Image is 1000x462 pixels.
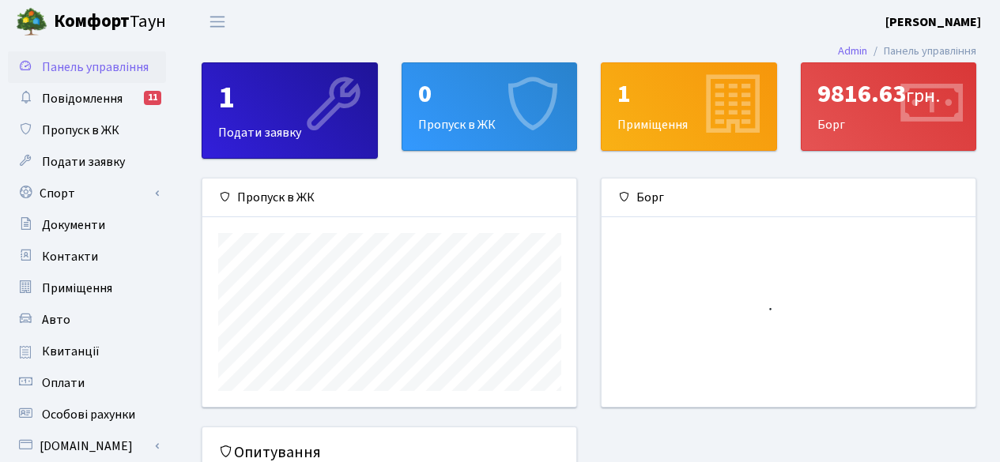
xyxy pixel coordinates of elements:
[802,63,976,150] div: Борг
[8,367,166,399] a: Оплати
[817,79,960,109] div: 9816.63
[8,146,166,178] a: Подати заявку
[885,13,981,32] a: [PERSON_NAME]
[198,9,237,35] button: Переключити навігацію
[838,43,867,59] a: Admin
[42,58,149,76] span: Панель управління
[42,374,85,392] span: Оплати
[8,115,166,146] a: Пропуск в ЖК
[202,62,378,159] a: 1Подати заявку
[42,122,119,139] span: Пропуск в ЖК
[42,216,105,234] span: Документи
[8,304,166,336] a: Авто
[54,9,166,36] span: Таун
[42,343,100,360] span: Квитанції
[8,336,166,367] a: Квитанції
[402,63,577,150] div: Пропуск в ЖК
[8,399,166,430] a: Особові рахунки
[8,430,166,462] a: [DOMAIN_NAME]
[42,153,125,171] span: Подати заявку
[814,35,1000,68] nav: breadcrumb
[602,178,975,217] div: Борг
[402,62,578,151] a: 0Пропуск в ЖК
[8,178,166,209] a: Спорт
[218,443,560,462] h5: Опитування
[8,241,166,272] a: Контакти
[8,209,166,241] a: Документи
[42,90,123,107] span: Повідомлення
[42,248,98,265] span: Контакти
[218,79,361,117] div: 1
[42,311,70,329] span: Авто
[42,280,112,297] span: Приміщення
[54,9,130,34] b: Комфорт
[16,6,47,38] img: logo.png
[42,406,135,423] span: Особові рахунки
[8,83,166,115] a: Повідомлення11
[202,178,576,217] div: Пропуск в ЖК
[617,79,760,109] div: 1
[602,63,776,150] div: Приміщення
[601,62,777,151] a: 1Приміщення
[8,272,166,304] a: Приміщення
[144,91,161,105] div: 11
[885,13,981,31] b: [PERSON_NAME]
[867,43,976,60] li: Панель управління
[418,79,561,109] div: 0
[202,63,377,158] div: Подати заявку
[8,51,166,83] a: Панель управління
